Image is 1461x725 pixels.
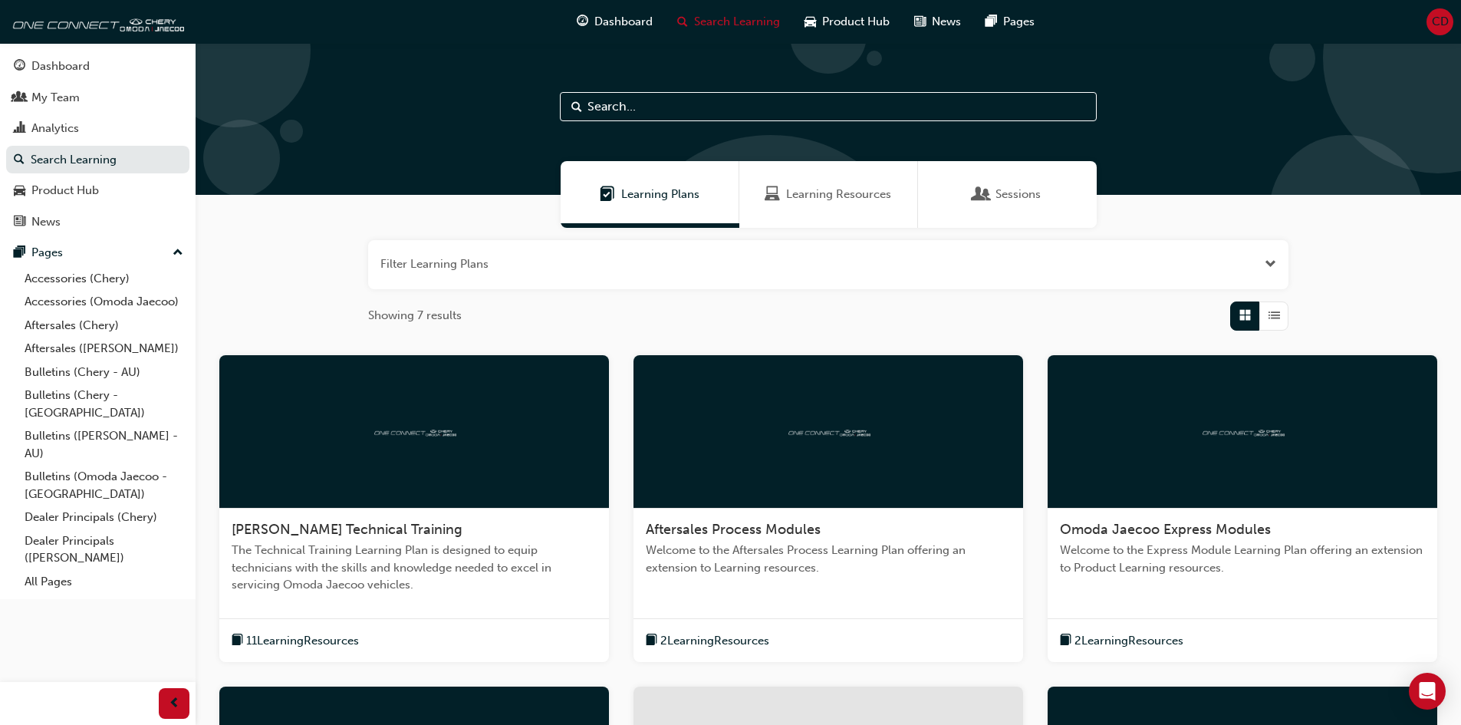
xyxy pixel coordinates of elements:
span: pages-icon [14,246,25,260]
span: Dashboard [594,13,653,31]
span: pages-icon [986,12,997,31]
a: news-iconNews [902,6,973,38]
button: book-icon2LearningResources [646,631,769,651]
div: Open Intercom Messenger [1409,673,1446,710]
img: oneconnect [8,6,184,37]
a: oneconnectAftersales Process ModulesWelcome to the Aftersales Process Learning Plan offering an e... [633,355,1023,663]
a: Bulletins (Chery - AU) [18,361,189,384]
span: 11 Learning Resources [246,632,359,650]
a: Accessories (Omoda Jaecoo) [18,290,189,314]
span: Learning Plans [600,186,615,203]
button: Open the filter [1265,255,1276,273]
button: DashboardMy TeamAnalyticsSearch LearningProduct HubNews [6,49,189,239]
a: Product Hub [6,176,189,205]
span: car-icon [805,12,816,31]
span: chart-icon [14,122,25,136]
button: Pages [6,239,189,267]
span: Aftersales Process Modules [646,521,821,538]
span: Learning Resources [786,186,891,203]
div: Pages [31,244,63,262]
div: Analytics [31,120,79,137]
a: SessionsSessions [918,161,1097,228]
span: Search Learning [694,13,780,31]
span: [PERSON_NAME] Technical Training [232,521,462,538]
a: Bulletins ([PERSON_NAME] - AU) [18,424,189,465]
button: book-icon2LearningResources [1060,631,1183,651]
span: book-icon [232,631,243,651]
span: Pages [1003,13,1035,31]
a: car-iconProduct Hub [792,6,902,38]
span: Welcome to the Express Module Learning Plan offering an extension to Product Learning resources. [1060,542,1425,576]
span: car-icon [14,184,25,198]
a: Aftersales (Chery) [18,314,189,338]
span: 2 Learning Resources [660,632,769,650]
span: Learning Plans [621,186,699,203]
button: book-icon11LearningResources [232,631,359,651]
div: My Team [31,89,80,107]
img: oneconnect [786,423,870,438]
a: guage-iconDashboard [564,6,665,38]
span: search-icon [677,12,688,31]
span: book-icon [1060,631,1071,651]
a: News [6,208,189,236]
a: Aftersales ([PERSON_NAME]) [18,337,189,361]
a: All Pages [18,570,189,594]
span: Sessions [974,186,989,203]
a: Dealer Principals ([PERSON_NAME]) [18,529,189,570]
span: news-icon [14,216,25,229]
span: News [932,13,961,31]
a: Dashboard [6,52,189,81]
span: up-icon [173,243,183,263]
span: 2 Learning Resources [1074,632,1183,650]
a: Bulletins (Chery - [GEOGRAPHIC_DATA]) [18,384,189,424]
span: prev-icon [169,694,180,713]
span: List [1269,307,1280,325]
a: Search Learning [6,146,189,174]
a: oneconnectOmoda Jaecoo Express ModulesWelcome to the Express Module Learning Plan offering an ext... [1048,355,1437,663]
a: Learning ResourcesLearning Resources [739,161,918,228]
span: news-icon [914,12,926,31]
div: Product Hub [31,182,99,199]
span: CD [1432,13,1449,31]
span: The Technical Training Learning Plan is designed to equip technicians with the skills and knowled... [232,542,597,594]
span: search-icon [14,153,25,167]
span: Search [571,98,582,116]
a: search-iconSearch Learning [665,6,792,38]
span: guage-icon [577,12,588,31]
span: book-icon [646,631,657,651]
input: Search... [560,92,1097,121]
div: News [31,213,61,231]
a: oneconnect[PERSON_NAME] Technical TrainingThe Technical Training Learning Plan is designed to equ... [219,355,609,663]
a: pages-iconPages [973,6,1047,38]
span: Sessions [995,186,1041,203]
div: Dashboard [31,58,90,75]
span: Showing 7 results [368,307,462,325]
a: Accessories (Chery) [18,267,189,291]
img: oneconnect [372,423,456,438]
img: oneconnect [1200,423,1285,438]
a: My Team [6,84,189,112]
span: Product Hub [822,13,890,31]
a: Learning PlansLearning Plans [561,161,739,228]
button: CD [1426,8,1453,35]
a: Analytics [6,114,189,143]
a: Bulletins (Omoda Jaecoo - [GEOGRAPHIC_DATA]) [18,465,189,506]
span: people-icon [14,91,25,105]
span: Grid [1239,307,1251,325]
span: guage-icon [14,60,25,74]
span: Welcome to the Aftersales Process Learning Plan offering an extension to Learning resources. [646,542,1011,576]
span: Omoda Jaecoo Express Modules [1060,521,1271,538]
span: Learning Resources [765,186,780,203]
a: Dealer Principals (Chery) [18,506,189,529]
